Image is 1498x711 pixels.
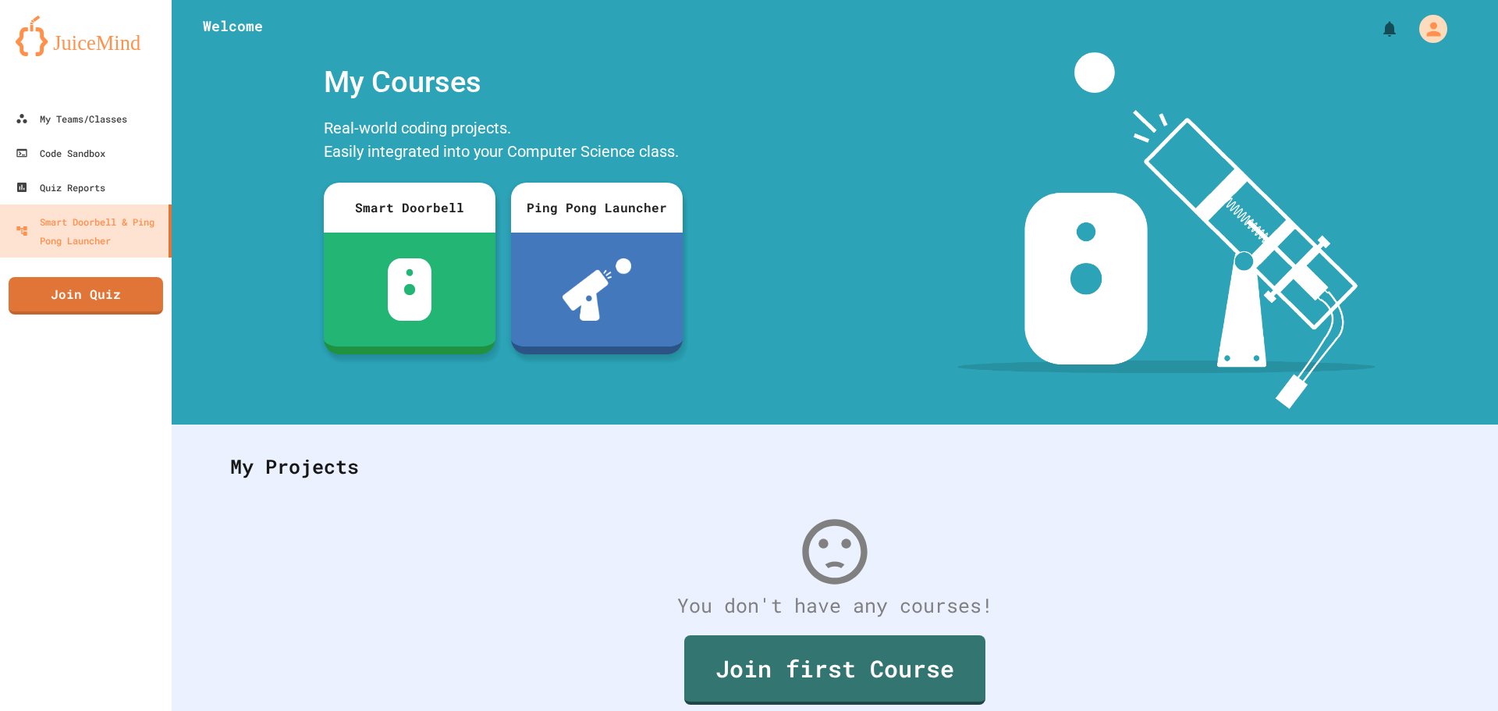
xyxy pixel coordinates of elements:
[16,144,105,162] div: Code Sandbox
[511,183,683,233] div: Ping Pong Launcher
[9,277,163,315] a: Join Quiz
[16,16,156,56] img: logo-orange.svg
[1351,16,1403,42] div: My Notifications
[215,436,1455,497] div: My Projects
[215,591,1455,620] div: You don't have any courses!
[316,52,690,112] div: My Courses
[16,109,127,128] div: My Teams/Classes
[957,52,1376,409] img: banner-image-my-projects.png
[324,183,495,233] div: Smart Doorbell
[684,635,985,705] a: Join first Course
[1403,11,1451,47] div: My Account
[388,258,432,321] img: sdb-white.svg
[563,258,632,321] img: ppl-with-ball.png
[316,112,690,171] div: Real-world coding projects. Easily integrated into your Computer Science class.
[16,212,162,250] div: Smart Doorbell & Ping Pong Launcher
[16,178,105,197] div: Quiz Reports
